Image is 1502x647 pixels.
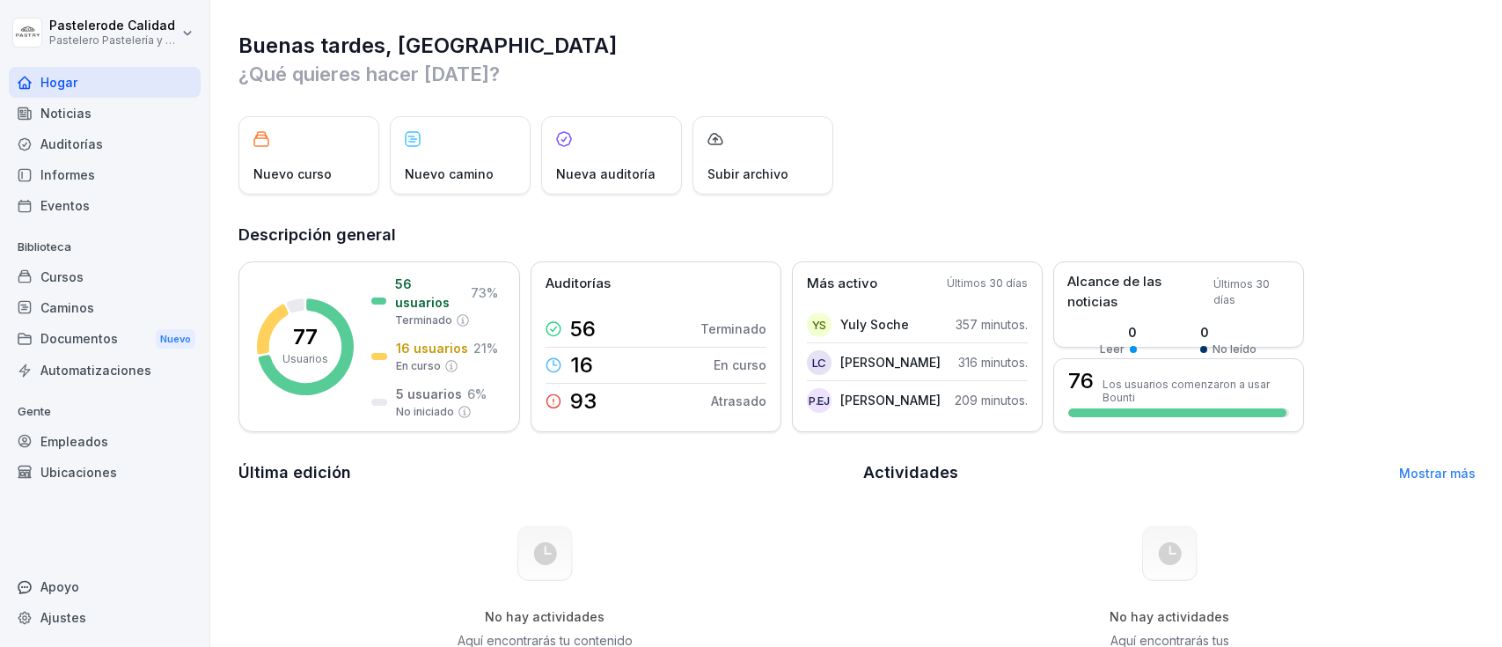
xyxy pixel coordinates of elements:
font: Gente [18,404,51,418]
font: Terminado [700,321,766,336]
font: Biblioteca [18,239,71,254]
font: Más activo [807,275,877,291]
font: Últimos 30 días [947,276,1028,290]
font: Actividades [863,463,958,482]
font: 357 minutos. [956,317,1028,332]
font: Leer [1100,342,1125,356]
font: Ajustes [40,610,86,625]
font: 209 minutos. [955,393,1028,408]
font: Auditorías [40,136,103,151]
font: LC [812,356,826,370]
font: Última edición [238,463,351,482]
font: Pastelero [49,18,108,33]
font: Cursos [40,269,84,284]
font: Nueva auditoría [556,166,656,181]
a: DocumentosNuevo [9,323,201,356]
font: Yuly Soche [840,317,909,332]
a: Noticias [9,98,201,129]
font: Nuevo camino [405,166,494,181]
font: Alcance de las noticias [1067,273,1161,310]
font: No iniciado [396,405,454,418]
font: Ubicaciones [40,465,117,480]
a: Mostrar más [1399,466,1476,481]
font: Eventos [40,198,90,213]
font: En curso [714,357,766,372]
font: Atrasado [711,393,766,408]
a: Hogar [9,67,201,98]
font: Documentos [40,331,118,346]
font: Hogar [40,75,77,90]
font: 6 [467,386,475,401]
a: Empleados [9,426,201,457]
font: En curso [396,359,441,372]
font: Noticias [40,106,92,121]
font: 93 [570,388,597,414]
font: 56 [570,316,596,342]
font: Caminos [40,300,94,315]
font: Nuevo curso [253,166,332,181]
font: Terminado [395,313,452,327]
font: ¿Qué quieres hacer [DATE]? [238,62,500,85]
font: Nuevo [160,333,191,345]
font: 21 [473,341,487,356]
font: 16 usuarios [396,341,468,356]
font: % [487,341,498,356]
font: 316 minutos. [958,355,1028,370]
font: Empleados [40,434,108,449]
font: No hay actividades [485,609,604,624]
a: Eventos [9,190,201,221]
font: % [475,386,487,401]
font: No leído [1213,342,1257,356]
font: [PERSON_NAME] [840,355,941,370]
font: P.EJ [809,393,830,408]
font: Descripción general [238,225,396,244]
font: 0 [1128,325,1137,340]
font: YS [812,318,826,332]
a: Ajustes [9,602,201,633]
font: Automatizaciones [40,363,151,378]
font: Apoyo [40,579,79,594]
font: Últimos 30 días [1213,277,1270,306]
font: Subir archivo [707,166,788,181]
font: 73 [471,285,487,300]
font: 77 [293,324,318,349]
font: [PERSON_NAME] [840,393,941,408]
a: Informes [9,159,201,190]
font: 56 usuarios [395,276,450,310]
font: 0 [1200,325,1209,340]
font: Informes [40,167,95,182]
a: Automatizaciones [9,355,201,386]
a: Cursos [9,261,201,292]
font: % [487,285,498,300]
font: 16 [570,352,593,378]
font: Usuarios [282,352,328,365]
font: 76 [1068,368,1094,393]
font: Los usuarios comenzaron a usar Bounti [1103,378,1270,404]
a: Caminos [9,292,201,323]
a: Ubicaciones [9,457,201,488]
font: Pastelero Pastelería y Cocina gourmet [49,33,248,47]
a: Auditorías [9,129,201,159]
font: de Calidad [108,18,175,33]
font: 5 usuarios [396,386,462,401]
font: Buenas tardes, [GEOGRAPHIC_DATA] [238,33,617,58]
font: Auditorías [546,275,611,291]
font: No hay actividades [1110,609,1229,624]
